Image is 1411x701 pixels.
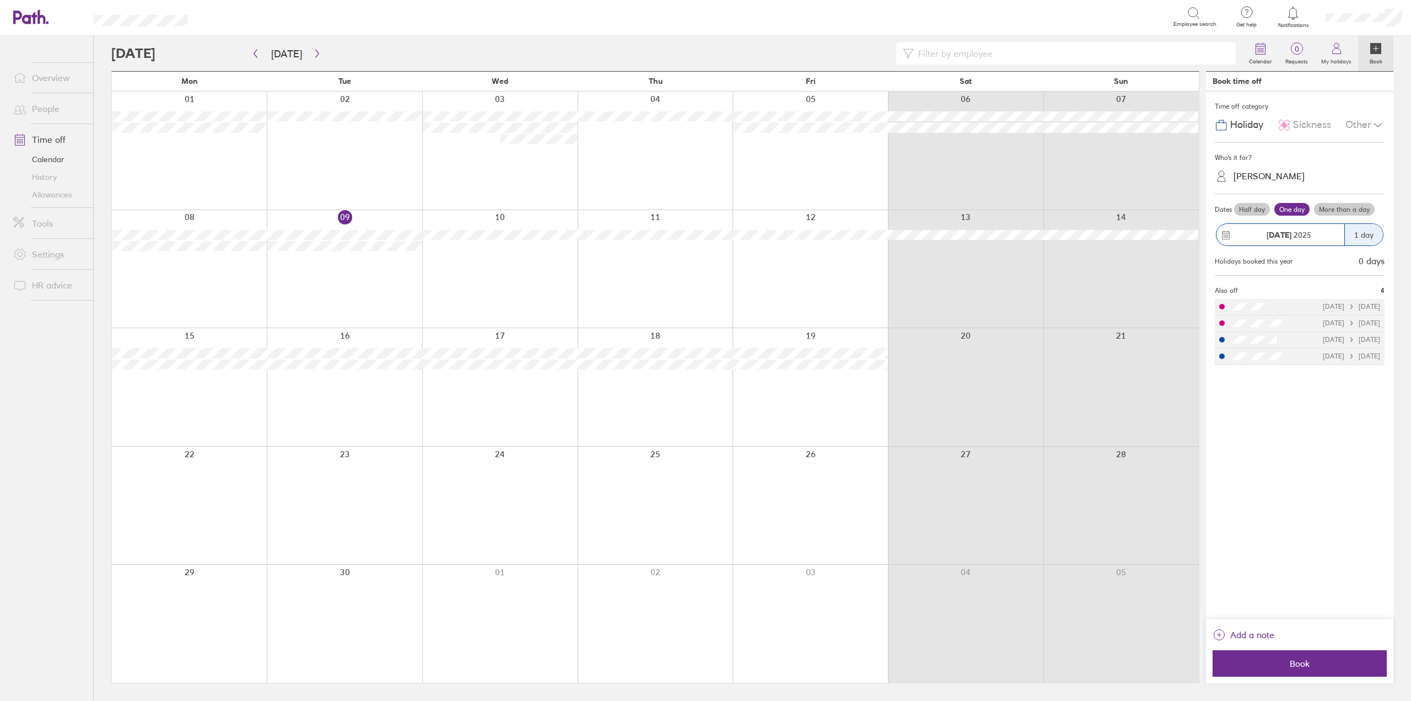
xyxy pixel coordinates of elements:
[649,77,663,85] span: Thu
[4,151,93,168] a: Calendar
[1293,119,1331,131] span: Sickness
[1234,203,1270,216] label: Half day
[1215,98,1385,115] div: Time off category
[1114,77,1128,85] span: Sun
[1234,171,1305,181] div: [PERSON_NAME]
[1173,21,1216,28] span: Employee search
[806,77,816,85] span: Fri
[1220,659,1379,668] span: Book
[1275,22,1311,29] span: Notifications
[1229,22,1264,28] span: Get help
[1315,36,1358,71] a: My holidays
[218,12,246,22] div: Search
[1359,256,1385,266] div: 0 days
[4,212,93,234] a: Tools
[1274,203,1310,216] label: One day
[1267,230,1291,240] strong: [DATE]
[1279,55,1315,65] label: Requests
[4,186,93,204] a: Allowances
[1230,626,1274,644] span: Add a note
[4,98,93,120] a: People
[1242,55,1279,65] label: Calendar
[1275,6,1311,29] a: Notifications
[1213,650,1387,677] button: Book
[4,168,93,186] a: History
[1215,258,1293,265] div: Holidays booked this year
[1381,287,1385,295] span: 4
[1215,218,1385,251] button: [DATE] 20251 day
[1323,303,1380,311] div: [DATE] [DATE]
[4,67,93,89] a: Overview
[1358,36,1393,71] a: Book
[338,77,351,85] span: Tue
[1279,45,1315,53] span: 0
[1215,287,1238,295] span: Also off
[1242,36,1279,71] a: Calendar
[1323,336,1380,344] div: [DATE] [DATE]
[1363,55,1389,65] label: Book
[1213,77,1262,85] div: Book time off
[1230,119,1263,131] span: Holiday
[262,45,311,63] button: [DATE]
[4,129,93,151] a: Time off
[4,243,93,265] a: Settings
[1323,352,1380,360] div: [DATE] [DATE]
[1213,626,1274,644] button: Add a note
[181,77,198,85] span: Mon
[1345,115,1385,136] div: Other
[960,77,972,85] span: Sat
[1279,36,1315,71] a: 0Requests
[1215,206,1232,213] span: Dates
[4,274,93,296] a: HR advice
[1314,203,1375,216] label: More than a day
[1267,231,1311,239] span: 2025
[914,43,1229,64] input: Filter by employee
[1323,319,1380,327] div: [DATE] [DATE]
[1315,55,1358,65] label: My holidays
[1344,224,1383,245] div: 1 day
[492,77,508,85] span: Wed
[1215,149,1385,166] div: Who's it for?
